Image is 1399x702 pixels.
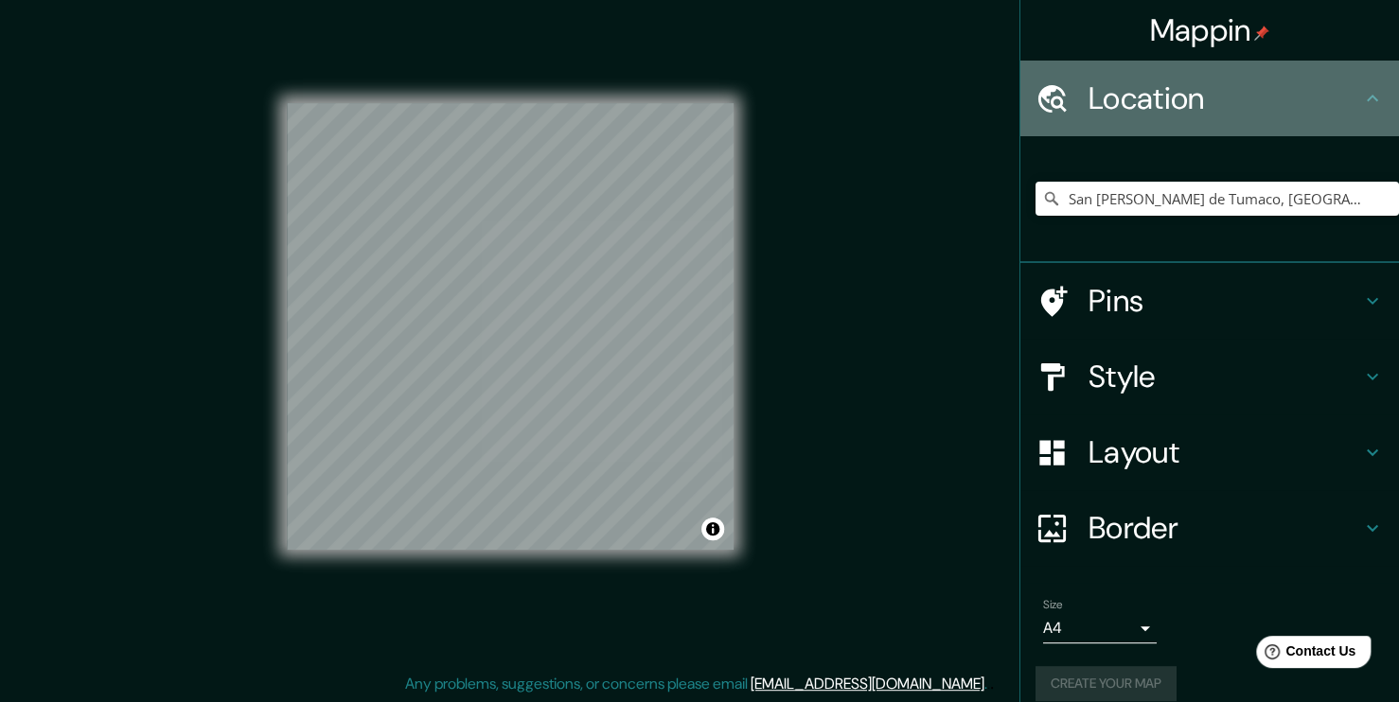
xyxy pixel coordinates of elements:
[1020,61,1399,136] div: Location
[287,103,734,550] canvas: Map
[1020,490,1399,566] div: Border
[990,673,994,695] div: .
[701,518,724,540] button: Toggle attribution
[1020,263,1399,339] div: Pins
[1089,509,1361,547] h4: Border
[1089,433,1361,471] h4: Layout
[405,673,987,695] p: Any problems, suggestions, or concerns please email .
[1150,11,1270,49] h4: Mappin
[1020,339,1399,414] div: Style
[1231,628,1378,681] iframe: Help widget launcher
[1089,79,1361,117] h4: Location
[987,673,990,695] div: .
[1043,597,1063,613] label: Size
[1043,613,1157,643] div: A4
[1020,414,1399,490] div: Layout
[1036,182,1399,216] input: Pick your city or area
[1089,358,1361,395] h4: Style
[1254,26,1269,41] img: pin-icon.png
[1089,282,1361,320] h4: Pins
[751,674,984,693] a: [EMAIL_ADDRESS][DOMAIN_NAME]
